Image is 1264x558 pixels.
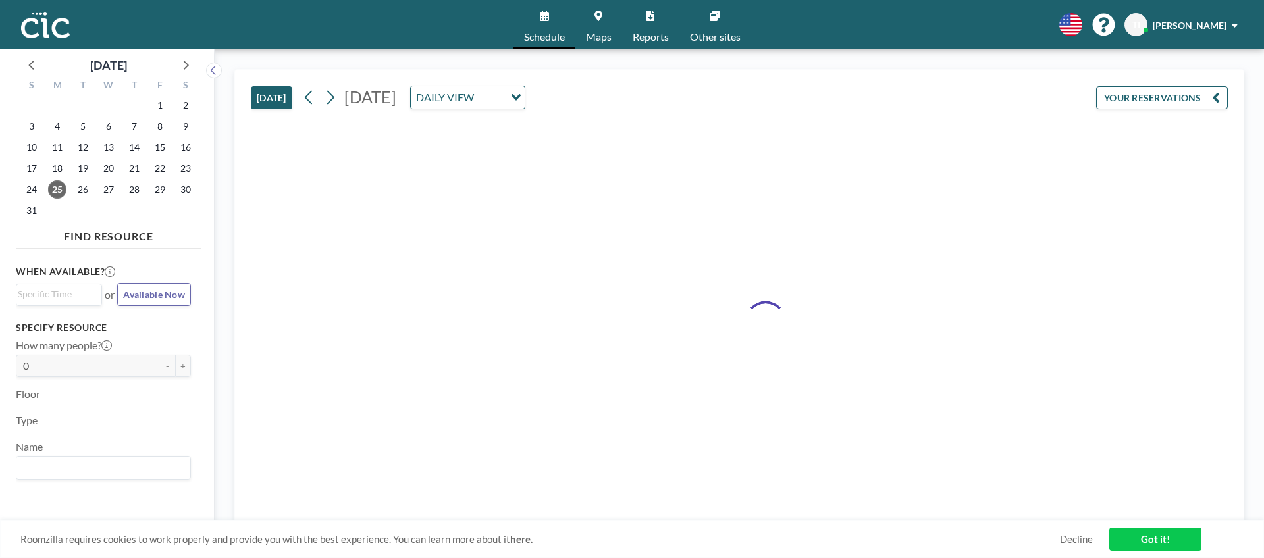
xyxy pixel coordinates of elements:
img: organization-logo [21,12,70,38]
label: Floor [16,388,40,401]
span: [DATE] [344,87,396,107]
span: Wednesday, August 13, 2025 [99,138,118,157]
span: Available Now [123,289,185,300]
span: Friday, August 1, 2025 [151,96,169,114]
span: Tuesday, August 26, 2025 [74,180,92,199]
h3: Specify resource [16,322,191,334]
span: Saturday, August 30, 2025 [176,180,195,199]
span: Monday, August 11, 2025 [48,138,66,157]
span: Wednesday, August 20, 2025 [99,159,118,178]
span: TI [1132,19,1140,31]
input: Search for option [18,287,94,301]
span: Reports [633,32,669,42]
label: Name [16,440,43,453]
span: Friday, August 15, 2025 [151,138,169,157]
span: Schedule [524,32,565,42]
label: Type [16,414,38,427]
label: How many people? [16,339,112,352]
button: - [159,355,175,377]
span: Maps [586,32,612,42]
span: Wednesday, August 6, 2025 [99,117,118,136]
span: Wednesday, August 27, 2025 [99,180,118,199]
a: here. [510,533,533,545]
span: Saturday, August 23, 2025 [176,159,195,178]
span: Saturday, August 2, 2025 [176,96,195,114]
span: Tuesday, August 12, 2025 [74,138,92,157]
span: Monday, August 4, 2025 [48,117,66,136]
span: Saturday, August 9, 2025 [176,117,195,136]
span: Thursday, August 7, 2025 [125,117,144,136]
span: Monday, August 25, 2025 [48,180,66,199]
span: Tuesday, August 5, 2025 [74,117,92,136]
h4: FIND RESOURCE [16,224,201,243]
div: T [121,78,147,95]
button: YOUR RESERVATIONS [1096,86,1228,109]
button: Available Now [117,283,191,306]
span: Sunday, August 10, 2025 [22,138,41,157]
span: Other sites [690,32,741,42]
div: T [70,78,96,95]
span: [PERSON_NAME] [1153,20,1226,31]
span: Saturday, August 16, 2025 [176,138,195,157]
span: DAILY VIEW [413,89,477,106]
a: Got it! [1109,528,1201,551]
span: Thursday, August 14, 2025 [125,138,144,157]
span: Tuesday, August 19, 2025 [74,159,92,178]
div: Search for option [16,457,190,479]
span: Sunday, August 3, 2025 [22,117,41,136]
a: Decline [1060,533,1093,545]
span: Sunday, August 31, 2025 [22,201,41,220]
span: Monday, August 18, 2025 [48,159,66,178]
span: Friday, August 22, 2025 [151,159,169,178]
div: W [96,78,122,95]
div: Search for option [411,86,525,109]
div: [DATE] [90,56,127,74]
input: Search for option [18,459,183,476]
div: S [19,78,45,95]
span: or [105,288,115,301]
span: Friday, August 8, 2025 [151,117,169,136]
span: Thursday, August 21, 2025 [125,159,144,178]
span: Friday, August 29, 2025 [151,180,169,199]
button: [DATE] [251,86,292,109]
span: Thursday, August 28, 2025 [125,180,144,199]
span: Roomzilla requires cookies to work properly and provide you with the best experience. You can lea... [20,533,1060,545]
div: S [172,78,198,95]
button: + [175,355,191,377]
span: Sunday, August 17, 2025 [22,159,41,178]
input: Search for option [478,89,503,106]
div: M [45,78,70,95]
div: F [147,78,172,95]
span: Sunday, August 24, 2025 [22,180,41,199]
div: Search for option [16,284,101,304]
